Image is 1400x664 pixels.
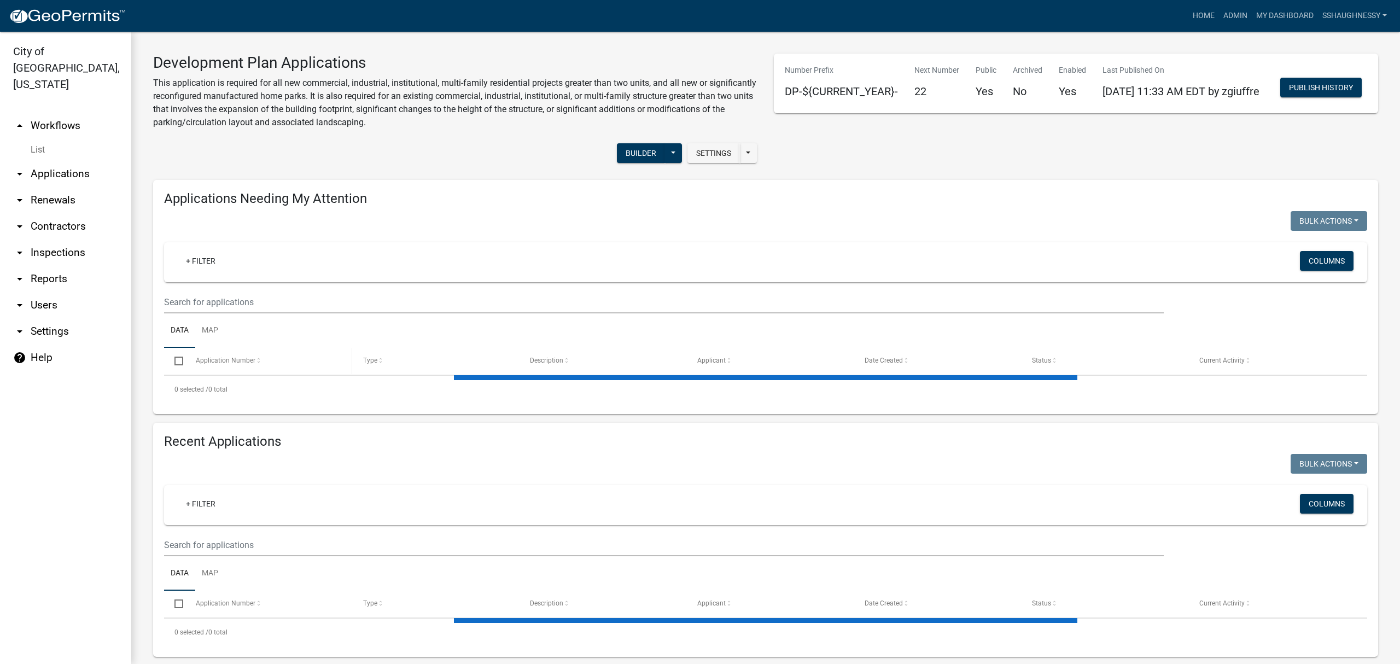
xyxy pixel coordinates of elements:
[164,376,1367,403] div: 0 total
[153,77,757,129] p: This application is required for all new commercial, industrial, institutional, multi-family resi...
[976,85,996,98] h5: Yes
[153,54,757,72] h3: Development Plan Applications
[1013,65,1042,76] p: Archived
[174,628,208,636] span: 0 selected /
[1300,251,1354,271] button: Columns
[195,313,225,348] a: Map
[13,119,26,132] i: arrow_drop_up
[1189,591,1356,617] datatable-header-cell: Current Activity
[530,357,563,364] span: Description
[914,65,959,76] p: Next Number
[1013,85,1042,98] h5: No
[1291,211,1367,231] button: Bulk Actions
[352,591,520,617] datatable-header-cell: Type
[617,143,665,163] button: Builder
[185,348,352,374] datatable-header-cell: Application Number
[13,325,26,338] i: arrow_drop_down
[13,220,26,233] i: arrow_drop_down
[697,357,726,364] span: Applicant
[785,65,898,76] p: Number Prefix
[520,591,687,617] datatable-header-cell: Description
[13,351,26,364] i: help
[164,434,1367,450] h4: Recent Applications
[13,246,26,259] i: arrow_drop_down
[697,599,726,607] span: Applicant
[1300,494,1354,514] button: Columns
[13,272,26,286] i: arrow_drop_down
[687,591,854,617] datatable-header-cell: Applicant
[164,556,195,591] a: Data
[164,348,185,374] datatable-header-cell: Select
[1280,78,1362,97] button: Publish History
[865,357,903,364] span: Date Created
[976,65,996,76] p: Public
[177,494,224,514] a: + Filter
[520,348,687,374] datatable-header-cell: Description
[1219,5,1252,26] a: Admin
[785,85,898,98] h5: DP-${CURRENT_YEAR}-
[687,348,854,374] datatable-header-cell: Applicant
[1022,348,1189,374] datatable-header-cell: Status
[1059,65,1086,76] p: Enabled
[164,591,185,617] datatable-header-cell: Select
[13,299,26,312] i: arrow_drop_down
[530,599,563,607] span: Description
[865,599,903,607] span: Date Created
[1188,5,1219,26] a: Home
[363,599,377,607] span: Type
[164,313,195,348] a: Data
[1280,84,1362,93] wm-modal-confirm: Workflow Publish History
[164,534,1164,556] input: Search for applications
[164,619,1367,646] div: 0 total
[164,291,1164,313] input: Search for applications
[13,167,26,180] i: arrow_drop_down
[195,556,225,591] a: Map
[164,191,1367,207] h4: Applications Needing My Attention
[185,591,352,617] datatable-header-cell: Application Number
[196,599,255,607] span: Application Number
[687,143,740,163] button: Settings
[1102,65,1259,76] p: Last Published On
[914,85,959,98] h5: 22
[177,251,224,271] a: + Filter
[1252,5,1318,26] a: My Dashboard
[854,591,1022,617] datatable-header-cell: Date Created
[174,386,208,393] span: 0 selected /
[1189,348,1356,374] datatable-header-cell: Current Activity
[1032,599,1051,607] span: Status
[1199,599,1245,607] span: Current Activity
[1318,5,1391,26] a: sshaughnessy
[13,194,26,207] i: arrow_drop_down
[854,348,1022,374] datatable-header-cell: Date Created
[1102,85,1259,98] span: [DATE] 11:33 AM EDT by zgiuffre
[1199,357,1245,364] span: Current Activity
[1032,357,1051,364] span: Status
[1059,85,1086,98] h5: Yes
[196,357,255,364] span: Application Number
[352,348,520,374] datatable-header-cell: Type
[1022,591,1189,617] datatable-header-cell: Status
[1291,454,1367,474] button: Bulk Actions
[363,357,377,364] span: Type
